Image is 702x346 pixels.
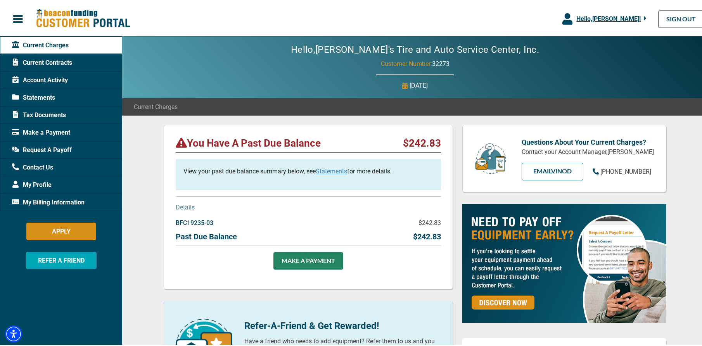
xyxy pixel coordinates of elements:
[176,217,213,226] p: BFC19235-03
[134,101,178,110] span: Current Charges
[12,196,85,206] span: My Billing Information
[473,141,508,173] img: customer-service.png
[12,126,70,136] span: Make a Payment
[576,14,641,21] span: Hello, [PERSON_NAME] !
[522,135,654,146] p: Questions About Your Current Charges?
[36,7,130,27] img: Beacon Funding Customer Portal Logo
[381,59,432,66] span: Customer Number:
[522,161,583,179] a: EMAILVinod
[176,229,237,241] p: Past Due Balance
[12,92,55,101] span: Statements
[268,43,562,54] h2: Hello, [PERSON_NAME]'s Tire and Auto Service Center, Inc.
[413,229,441,241] p: $242.83
[462,202,666,321] img: payoff-ad-px.jpg
[26,250,97,268] button: REFER A FRIEND
[418,217,441,226] p: $242.83
[600,166,651,174] span: [PHONE_NUMBER]
[5,324,22,341] div: Accessibility Menu
[316,166,347,173] a: Statements
[244,317,441,331] p: Refer-A-Friend & Get Rewarded!
[12,179,52,188] span: My Profile
[12,109,66,118] span: Tax Documents
[432,59,450,66] span: 32273
[26,221,96,239] button: APPLY
[176,201,441,211] p: Details
[12,57,72,66] span: Current Contracts
[12,39,69,48] span: Current Charges
[12,74,68,83] span: Account Activity
[410,80,428,89] p: [DATE]
[273,251,343,268] a: MAKE A PAYMENT
[403,135,441,148] p: $242.83
[593,166,651,175] a: [PHONE_NUMBER]
[12,161,53,171] span: Contact Us
[183,165,433,175] p: View your past due balance summary below, see for more details.
[176,135,321,148] p: You Have A Past Due Balance
[12,144,72,153] span: Request A Payoff
[522,146,654,155] p: Contact your Account Manager, [PERSON_NAME]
